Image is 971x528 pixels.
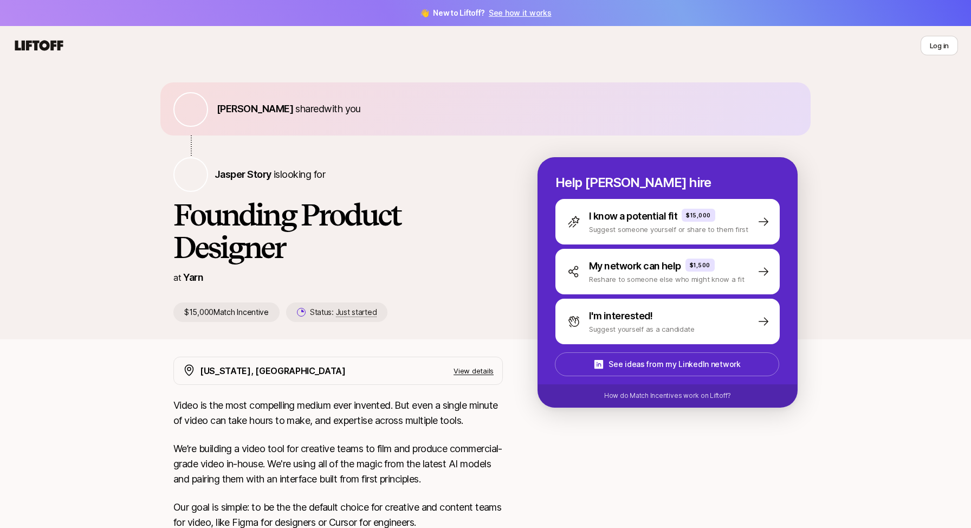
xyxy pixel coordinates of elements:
[310,306,377,319] p: Status:
[555,352,779,376] button: See ideas from my LinkedIn network
[555,175,780,190] p: Help [PERSON_NAME] hire
[200,364,346,378] p: [US_STATE], [GEOGRAPHIC_DATA]
[589,324,695,334] p: Suggest yourself as a candidate
[589,209,677,224] p: I know a potential fit
[921,36,958,55] button: Log in
[173,441,503,487] p: We’re building a video tool for creative teams to film and produce commercial-grade video in-hous...
[173,271,181,285] p: at
[604,391,731,401] p: How do Match Incentives work on Liftoff?
[217,101,365,117] p: shared
[336,307,377,317] span: Just started
[215,169,271,180] span: Jasper Story
[489,8,552,17] a: See how it works
[589,224,748,235] p: Suggest someone yourself or share to them first
[324,103,361,114] span: with you
[217,103,293,114] span: [PERSON_NAME]
[609,358,740,371] p: See ideas from my LinkedIn network
[183,272,203,283] a: Yarn
[215,167,325,182] p: is looking for
[420,7,552,20] span: 👋 New to Liftoff?
[589,308,653,324] p: I'm interested!
[173,398,503,428] p: Video is the most compelling medium ever invented. But even a single minute of video can take hou...
[589,274,745,285] p: Reshare to someone else who might know a fit
[454,365,494,376] p: View details
[173,302,280,322] p: $15,000 Match Incentive
[173,198,503,263] h1: Founding Product Designer
[690,261,710,269] p: $1,500
[686,211,711,220] p: $15,000
[589,259,681,274] p: My network can help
